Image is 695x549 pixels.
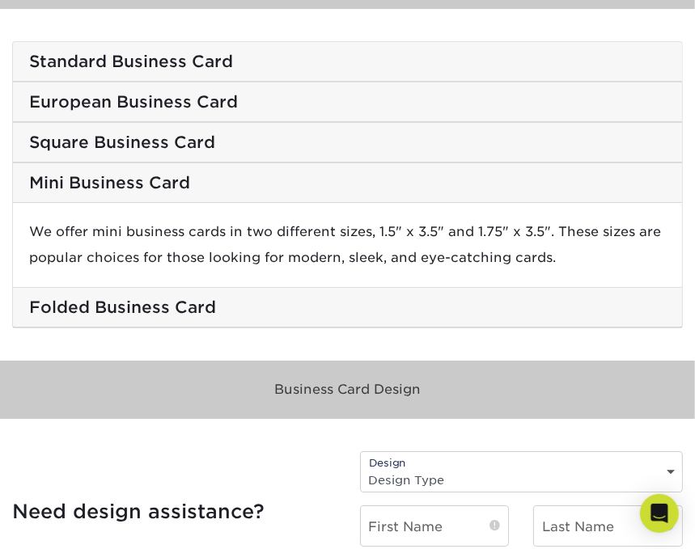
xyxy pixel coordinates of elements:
div: Open Intercom Messenger [640,494,679,533]
h5: Mini Business Card [29,173,666,192]
h5: Square Business Card [29,133,666,152]
h5: European Business Card [29,92,666,112]
div: We offer mini business cards in two different sizes, 1.5" x 3.5" and 1.75" x 3.5". These sizes ar... [13,203,682,287]
iframe: Google Customer Reviews [4,500,138,543]
h4: Need design assistance? [12,500,336,524]
h5: Standard Business Card [29,52,666,71]
h5: Folded Business Card [29,298,666,317]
